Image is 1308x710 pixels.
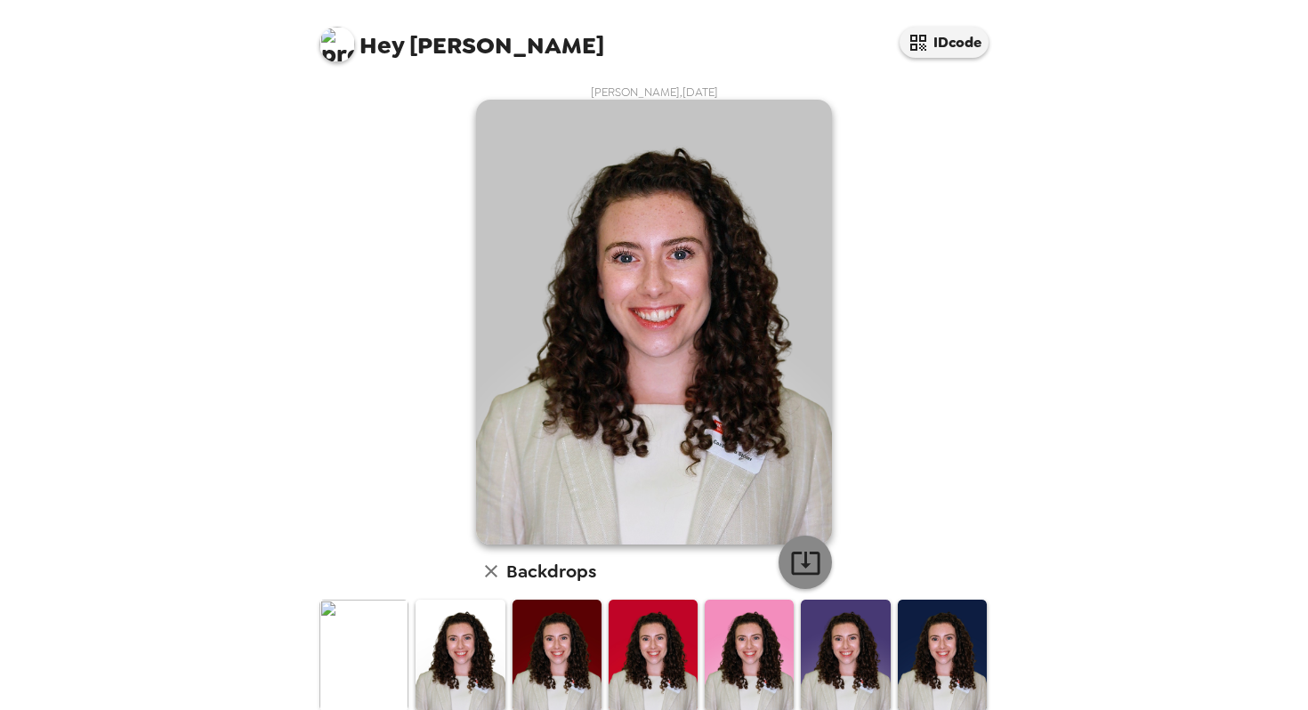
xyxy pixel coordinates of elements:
span: [PERSON_NAME] , [DATE] [591,85,718,100]
span: [PERSON_NAME] [319,18,604,58]
h6: Backdrops [506,557,596,585]
img: profile pic [319,27,355,62]
img: user [476,100,832,545]
button: IDcode [900,27,989,58]
span: Hey [359,29,404,61]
